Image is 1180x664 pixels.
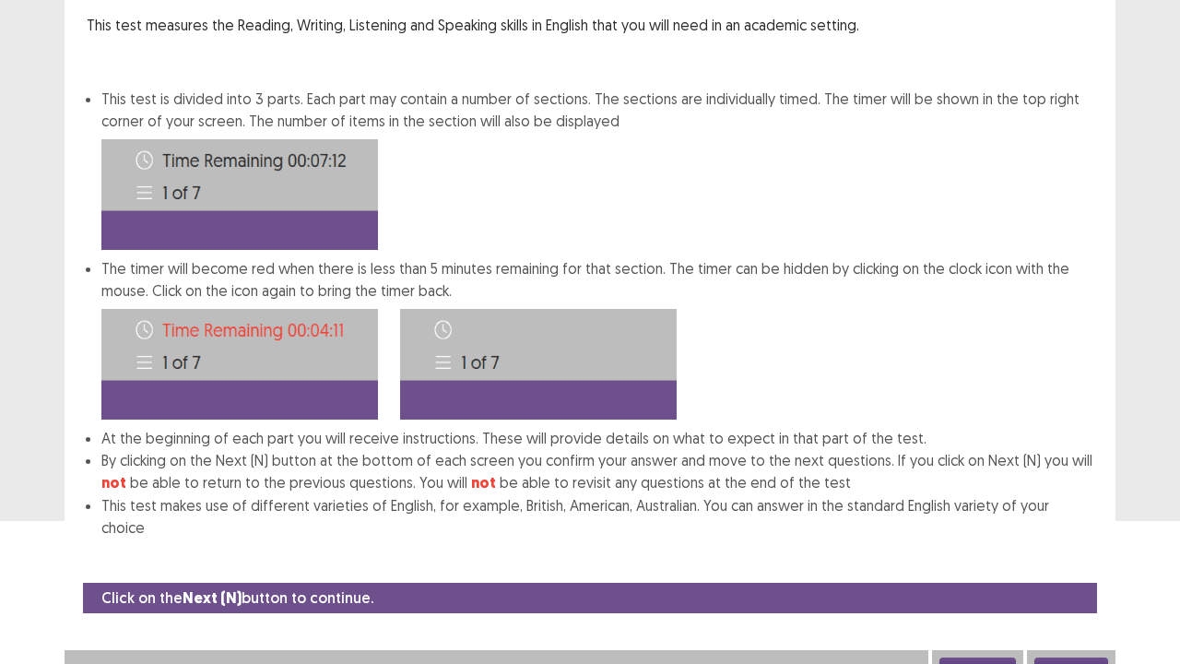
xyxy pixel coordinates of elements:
img: Time-image [101,139,378,250]
strong: Next (N) [183,588,242,608]
img: Time-image [400,309,677,420]
li: At the beginning of each part you will receive instructions. These will provide details on what t... [101,427,1093,449]
strong: not [471,473,496,492]
li: This test is divided into 3 parts. Each part may contain a number of sections. The sections are i... [101,88,1093,250]
p: This test measures the Reading, Writing, Listening and Speaking skills in English that you will n... [87,14,1093,36]
img: Time-image [101,309,378,420]
li: This test makes use of different varieties of English, for example, British, American, Australian... [101,494,1093,539]
li: The timer will become red when there is less than 5 minutes remaining for that section. The timer... [101,257,1093,427]
strong: not [101,473,126,492]
p: Click on the button to continue. [101,587,373,610]
li: By clicking on the Next (N) button at the bottom of each screen you confirm your answer and move ... [101,449,1093,494]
